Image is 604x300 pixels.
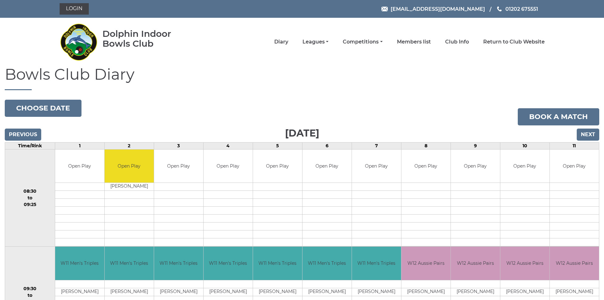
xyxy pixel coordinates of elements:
[496,5,538,13] a: Phone us 01202 675551
[505,6,538,12] span: 01202 675551
[204,247,253,280] td: W11 Men's Triples
[397,38,431,45] a: Members list
[352,288,401,296] td: [PERSON_NAME]
[500,142,549,149] td: 10
[203,142,253,149] td: 4
[577,129,599,141] input: Next
[401,142,451,149] td: 8
[500,288,549,296] td: [PERSON_NAME]
[154,247,203,280] td: W11 Men's Triples
[55,288,104,296] td: [PERSON_NAME]
[391,6,485,12] span: [EMAIL_ADDRESS][DOMAIN_NAME]
[483,38,545,45] a: Return to Club Website
[105,247,154,280] td: W11 Men's Triples
[105,183,154,191] td: [PERSON_NAME]
[204,288,253,296] td: [PERSON_NAME]
[302,150,352,183] td: Open Play
[154,150,203,183] td: Open Play
[5,149,55,247] td: 08:30 to 09:25
[550,247,599,280] td: W12 Aussie Pairs
[105,288,154,296] td: [PERSON_NAME]
[55,142,104,149] td: 1
[343,38,382,45] a: Competitions
[253,288,302,296] td: [PERSON_NAME]
[302,38,328,45] a: Leagues
[451,150,500,183] td: Open Play
[451,142,500,149] td: 9
[445,38,469,45] a: Club Info
[352,247,401,280] td: W11 Men's Triples
[451,247,500,280] td: W12 Aussie Pairs
[302,288,352,296] td: [PERSON_NAME]
[302,247,352,280] td: W11 Men's Triples
[352,150,401,183] td: Open Play
[5,142,55,149] td: Time/Rink
[204,150,253,183] td: Open Play
[274,38,288,45] a: Diary
[55,247,104,280] td: W11 Men's Triples
[104,142,154,149] td: 2
[549,142,599,149] td: 11
[253,150,302,183] td: Open Play
[5,66,599,90] h1: Bowls Club Diary
[401,288,451,296] td: [PERSON_NAME]
[253,142,302,149] td: 5
[5,129,41,141] input: Previous
[550,150,599,183] td: Open Play
[451,288,500,296] td: [PERSON_NAME]
[500,150,549,183] td: Open Play
[401,247,451,280] td: W12 Aussie Pairs
[381,5,485,13] a: Email [EMAIL_ADDRESS][DOMAIN_NAME]
[550,288,599,296] td: [PERSON_NAME]
[401,150,451,183] td: Open Play
[381,7,388,11] img: Email
[302,142,352,149] td: 6
[60,20,98,64] img: Dolphin Indoor Bowls Club
[154,288,203,296] td: [PERSON_NAME]
[102,29,192,49] div: Dolphin Indoor Bowls Club
[518,108,599,125] a: Book a match
[352,142,401,149] td: 7
[60,3,89,15] a: Login
[55,150,104,183] td: Open Play
[5,100,81,117] button: Choose date
[497,6,502,11] img: Phone us
[253,247,302,280] td: W11 Men's Triples
[105,150,154,183] td: Open Play
[500,247,549,280] td: W12 Aussie Pairs
[154,142,203,149] td: 3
